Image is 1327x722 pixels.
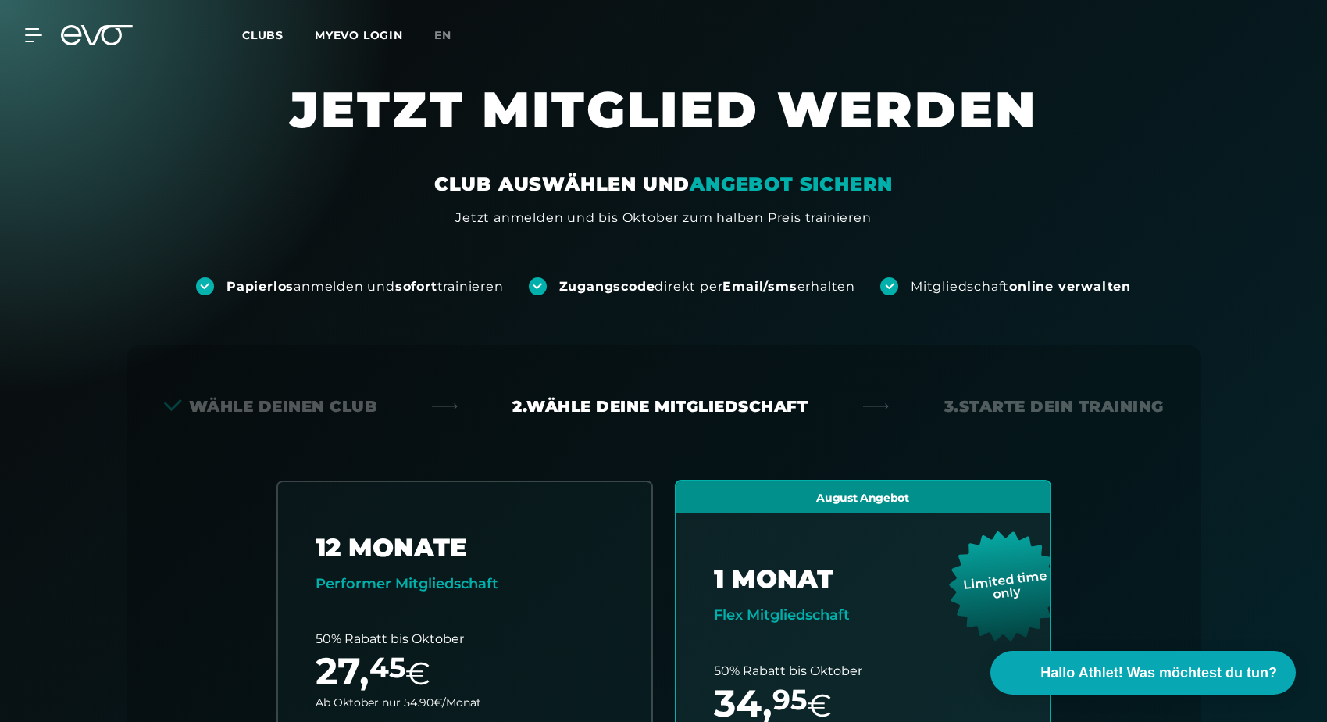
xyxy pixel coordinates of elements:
[911,278,1131,295] div: Mitgliedschaft
[227,279,294,294] strong: Papierlos
[944,395,1164,417] div: 3. Starte dein Training
[195,78,1133,172] h1: JETZT MITGLIED WERDEN
[455,209,871,227] div: Jetzt anmelden und bis Oktober zum halben Preis trainieren
[990,651,1296,695] button: Hallo Athlet! Was möchtest du tun?
[722,279,797,294] strong: Email/sms
[434,27,470,45] a: en
[1009,279,1131,294] strong: online verwalten
[434,172,893,197] div: CLUB AUSWÄHLEN UND
[690,173,893,195] em: ANGEBOT SICHERN
[1040,663,1277,684] span: Hallo Athlet! Was möchtest du tun?
[315,28,403,42] a: MYEVO LOGIN
[434,28,451,42] span: en
[164,395,377,417] div: Wähle deinen Club
[227,278,504,295] div: anmelden und trainieren
[242,27,315,42] a: Clubs
[395,279,437,294] strong: sofort
[512,395,808,417] div: 2. Wähle deine Mitgliedschaft
[242,28,284,42] span: Clubs
[559,279,655,294] strong: Zugangscode
[559,278,855,295] div: direkt per erhalten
